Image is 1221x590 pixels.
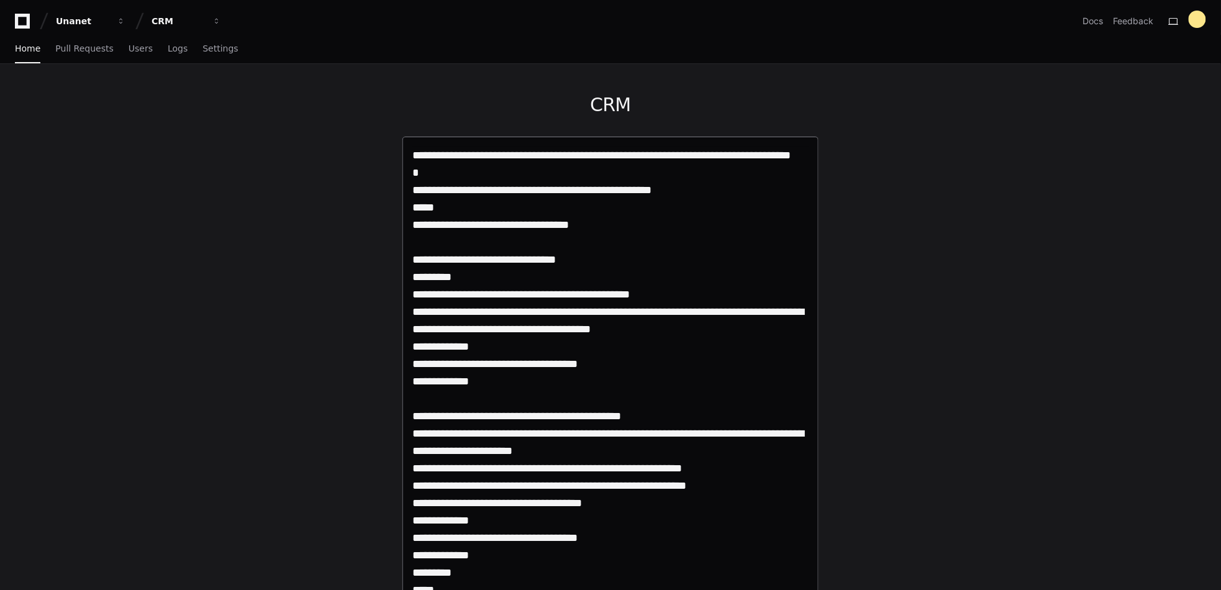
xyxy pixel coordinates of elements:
h1: CRM [402,94,819,116]
a: Logs [168,35,188,63]
span: Settings [202,45,238,52]
a: Users [129,35,153,63]
span: Home [15,45,40,52]
button: Unanet [51,10,130,32]
button: Feedback [1114,15,1154,27]
span: Pull Requests [55,45,113,52]
span: Users [129,45,153,52]
a: Home [15,35,40,63]
span: Logs [168,45,188,52]
a: Settings [202,35,238,63]
div: Unanet [56,15,109,27]
a: Docs [1083,15,1104,27]
a: Pull Requests [55,35,113,63]
div: CRM [152,15,205,27]
button: CRM [147,10,226,32]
